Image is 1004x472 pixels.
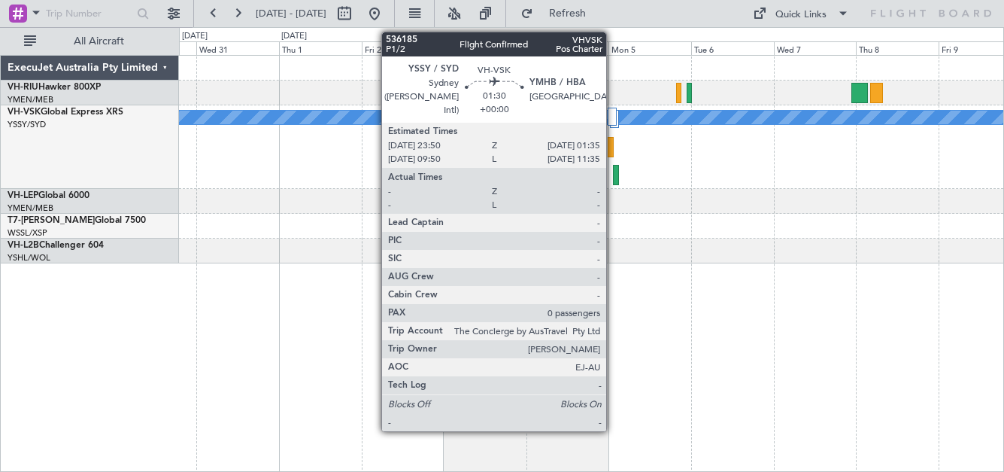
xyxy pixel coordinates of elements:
[17,29,163,53] button: All Aircraft
[8,108,123,117] a: VH-VSKGlobal Express XRS
[196,41,279,55] div: Wed 31
[8,216,95,225] span: T7-[PERSON_NAME]
[774,41,857,55] div: Wed 7
[8,191,38,200] span: VH-LEP
[39,36,159,47] span: All Aircraft
[8,227,47,239] a: WSSL/XSP
[8,216,146,225] a: T7-[PERSON_NAME]Global 7500
[8,241,104,250] a: VH-L2BChallenger 604
[8,108,41,117] span: VH-VSK
[182,30,208,43] div: [DATE]
[745,2,857,26] button: Quick Links
[608,41,691,55] div: Mon 5
[8,203,53,214] a: YMEN/MEB
[8,119,46,130] a: YSSY/SYD
[8,94,53,105] a: YMEN/MEB
[514,2,604,26] button: Refresh
[46,2,132,25] input: Trip Number
[281,30,307,43] div: [DATE]
[691,41,774,55] div: Tue 6
[8,83,38,92] span: VH-RIU
[279,41,362,55] div: Thu 1
[536,8,599,19] span: Refresh
[256,7,326,20] span: [DATE] - [DATE]
[775,8,827,23] div: Quick Links
[8,83,101,92] a: VH-RIUHawker 800XP
[8,191,89,200] a: VH-LEPGlobal 6000
[856,41,939,55] div: Thu 8
[8,252,50,263] a: YSHL/WOL
[444,41,526,55] div: Sat 3
[526,41,609,55] div: Sun 4
[362,41,444,55] div: Fri 2
[8,241,39,250] span: VH-L2B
